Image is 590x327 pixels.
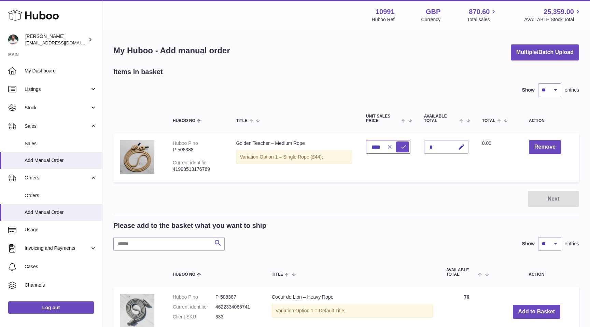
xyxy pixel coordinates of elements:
[173,119,195,123] span: Huboo no
[229,133,359,182] td: Golden Teacher – Medium Rope
[511,44,579,60] button: Multiple/Batch Upload
[236,150,352,164] div: Variation:
[25,263,97,270] span: Cases
[260,154,323,160] span: Option 1 = Single Rope (£44);
[25,40,100,45] span: [EMAIL_ADDRESS][DOMAIN_NAME]
[426,7,440,16] strong: GBP
[524,7,582,23] a: 25,359.00 AVAILABLE Stock Total
[25,282,97,288] span: Channels
[173,272,195,277] span: Huboo no
[529,140,561,154] button: Remove
[8,35,18,45] img: timshieff@gmail.com
[25,68,97,74] span: My Dashboard
[25,227,97,233] span: Usage
[272,304,433,318] div: Variation:
[482,119,495,123] span: Total
[173,140,198,146] div: Huboo P no
[25,86,90,93] span: Listings
[25,33,87,46] div: [PERSON_NAME]
[113,67,163,77] h2: Items in basket
[173,304,215,310] dt: Current identifier
[529,119,572,123] div: Action
[25,105,90,111] span: Stock
[25,123,90,130] span: Sales
[215,304,258,310] dd: 4622334066741
[25,209,97,216] span: Add Manual Order
[113,221,266,230] h2: Please add to the basket what you want to ship
[25,157,97,164] span: Add Manual Order
[173,294,215,300] dt: Huboo P no
[8,301,94,314] a: Log out
[469,7,490,16] span: 870.60
[524,16,582,23] span: AVAILABLE Stock Total
[544,7,574,16] span: 25,359.00
[236,119,247,123] span: Title
[173,160,208,165] div: Current identifier
[467,16,497,23] span: Total sales
[446,268,477,277] span: AVAILABLE Total
[120,140,154,174] img: Golden Teacher – Medium Rope
[215,294,258,300] dd: P-508387
[113,45,230,56] h1: My Huboo - Add manual order
[424,114,458,123] span: AVAILABLE Total
[215,314,258,320] dd: 333
[421,16,441,23] div: Currency
[522,241,535,247] label: Show
[173,147,222,153] div: P-508388
[295,308,346,313] span: Option 1 = Default Title;
[494,261,579,284] th: Action
[376,7,395,16] strong: 10991
[366,114,400,123] span: Unit Sales Price
[565,87,579,93] span: entries
[467,7,497,23] a: 870.60 Total sales
[513,305,561,319] button: Add to Basket
[25,245,90,251] span: Invoicing and Payments
[25,192,97,199] span: Orders
[173,314,215,320] dt: Client SKU
[482,140,491,146] span: 0.00
[173,166,222,173] div: 41998513176769
[372,16,395,23] div: Huboo Ref
[272,272,283,277] span: Title
[522,87,535,93] label: Show
[25,140,97,147] span: Sales
[25,175,90,181] span: Orders
[565,241,579,247] span: entries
